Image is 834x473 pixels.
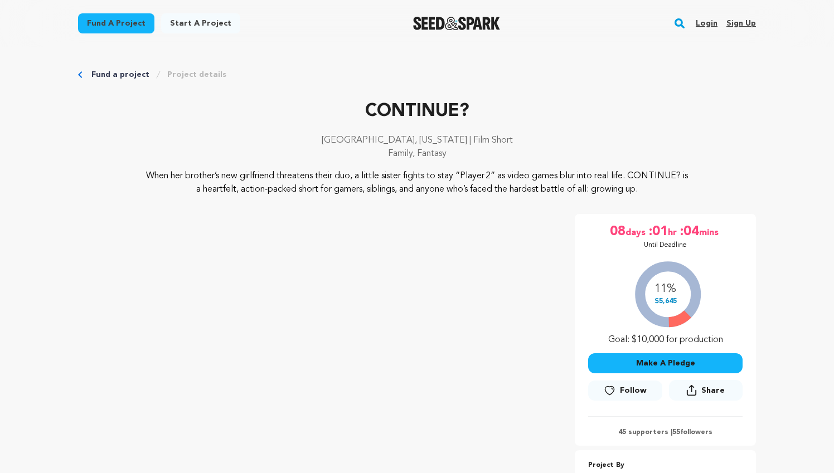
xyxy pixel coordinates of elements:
[78,69,756,80] div: Breadcrumb
[610,223,625,241] span: 08
[78,147,756,160] p: Family, Fantasy
[146,169,688,196] p: When her brother’s new girlfriend threatens their duo, a little sister fights to stay “Player 2” ...
[648,223,668,241] span: :01
[413,17,501,30] a: Seed&Spark Homepage
[167,69,226,80] a: Project details
[413,17,501,30] img: Seed&Spark Logo Dark Mode
[588,353,743,373] button: Make A Pledge
[161,13,240,33] a: Start a project
[78,98,756,125] p: CONTINUE?
[644,241,687,250] p: Until Deadline
[699,223,721,241] span: mins
[679,223,699,241] span: :04
[588,459,743,472] p: Project By
[625,223,648,241] span: days
[668,223,679,241] span: hr
[588,381,662,401] a: Follow
[91,69,149,80] a: Fund a project
[672,429,680,436] span: 55
[588,428,743,437] p: 45 supporters | followers
[696,14,717,32] a: Login
[726,14,756,32] a: Sign up
[620,385,647,396] span: Follow
[669,380,743,405] span: Share
[669,380,743,401] button: Share
[701,385,725,396] span: Share
[78,13,154,33] a: Fund a project
[78,134,756,147] p: [GEOGRAPHIC_DATA], [US_STATE] | Film Short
